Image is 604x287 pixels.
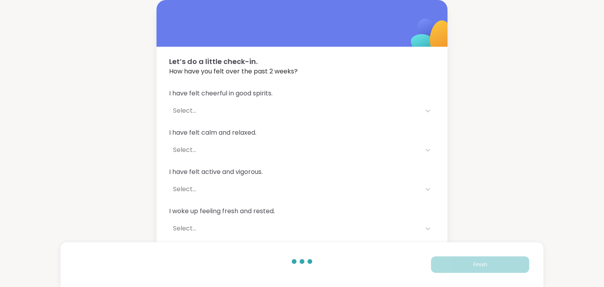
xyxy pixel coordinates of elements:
[169,167,435,177] span: I have felt active and vigorous.
[169,67,435,76] span: How have you felt over the past 2 weeks?
[169,207,435,216] span: I woke up feeling fresh and rested.
[173,145,417,155] div: Select...
[173,106,417,115] div: Select...
[169,89,435,98] span: I have felt cheerful in good spirits.
[473,261,487,268] span: Finish
[173,185,417,194] div: Select...
[173,224,417,233] div: Select...
[169,56,435,67] span: Let’s do a little check-in.
[431,256,529,273] button: Finish
[169,128,435,137] span: I have felt calm and relaxed.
